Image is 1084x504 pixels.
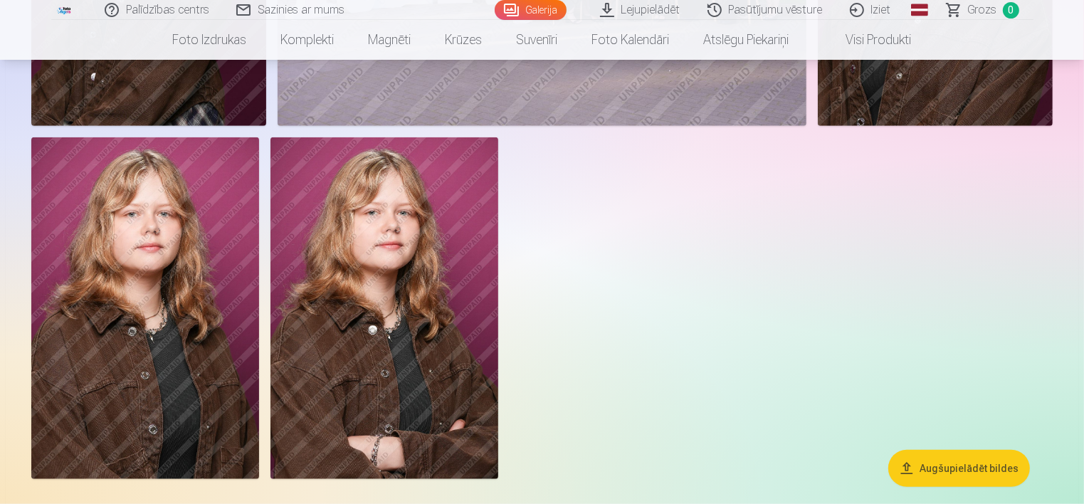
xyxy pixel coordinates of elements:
[500,20,575,60] a: Suvenīri
[57,6,73,14] img: /fa1
[264,20,352,60] a: Komplekti
[1003,2,1019,19] span: 0
[575,20,687,60] a: Foto kalendāri
[352,20,428,60] a: Magnēti
[156,20,264,60] a: Foto izdrukas
[806,20,929,60] a: Visi produkti
[687,20,806,60] a: Atslēgu piekariņi
[428,20,500,60] a: Krūzes
[888,450,1030,487] button: Augšupielādēt bildes
[968,1,997,19] span: Grozs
